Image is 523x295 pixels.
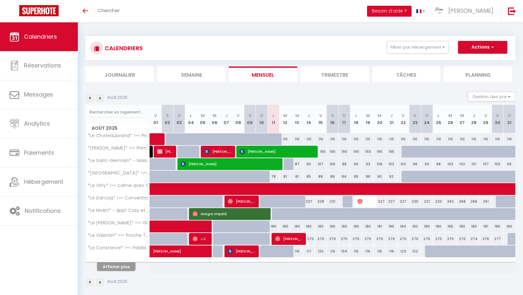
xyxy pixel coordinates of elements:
span: [PERSON_NAME] [228,195,255,207]
div: 119 [327,245,339,257]
abbr: J [473,113,475,119]
li: Journalier [86,66,154,82]
button: Filtrer par hébergement [387,41,448,54]
abbr: M [378,113,381,119]
div: 110 [445,133,456,145]
div: 107 [480,158,492,170]
div: 110 [362,133,374,145]
abbr: V [402,113,405,119]
div: 180 [468,221,480,232]
img: ... [435,6,444,16]
span: Chercher [98,7,120,14]
abbr: V [319,113,322,119]
th: 12 [279,105,291,133]
div: 227 [386,196,397,207]
div: 110 [386,133,397,145]
th: 05 [197,105,209,133]
abbr: L [437,113,439,119]
th: 07 [220,105,232,133]
div: 270 [350,233,362,245]
span: *Le [PERSON_NAME]* >•< Grande terrasse avec 3 chambres [87,221,151,225]
div: 185 [445,221,456,232]
div: 227 [397,196,409,207]
span: *Le Valentin* >•< Proche Tour Eiffel au calme [87,233,151,238]
th: 19 [362,105,374,133]
div: 180 [291,221,303,232]
th: 23 [409,105,421,133]
div: 193 [362,146,374,158]
div: 88 [362,171,374,182]
div: 110 [397,133,409,145]
span: Hébergement [24,178,63,186]
div: 102 [456,158,468,170]
abbr: D [343,113,346,119]
div: 103 [445,158,456,170]
div: 237 [303,196,315,207]
th: 01 [150,105,162,133]
div: 110 [374,133,386,145]
div: 102 [397,158,409,170]
div: 190 [350,146,362,158]
div: 116 [386,245,397,257]
div: 110 [339,133,350,145]
abbr: S [413,113,416,119]
p: Août 2025 [107,95,127,101]
div: 93 [362,158,374,170]
th: 21 [386,105,397,133]
div: 110 [409,133,421,145]
div: 270 [362,233,374,245]
div: 78 [268,171,280,182]
div: 262 [445,196,456,207]
div: 270 [374,233,386,245]
span: *Le Nivert* - Appt Cosy et Pratique [87,208,151,213]
div: 102 [386,158,397,170]
div: 274 [468,233,480,245]
abbr: M [295,113,299,119]
th: 20 [374,105,386,133]
div: 88 [315,171,327,182]
th: 13 [291,105,303,133]
th: 24 [421,105,433,133]
abbr: M [460,113,464,119]
div: 180 [327,221,339,232]
abbr: D [260,113,263,119]
button: Besoin d'aide ? [367,6,412,17]
div: 190 [339,146,350,158]
div: 116 [362,245,374,257]
li: Trimestre [300,66,369,82]
span: *Le Saint-Germain* - Maison en bois [87,158,151,163]
th: 02 [161,105,173,133]
div: 106 [374,158,386,170]
div: 98 [433,158,445,170]
th: 30 [492,105,503,133]
button: Gestion des prix [468,92,515,101]
span: Calendriers [24,33,57,41]
div: 110 [291,133,303,145]
div: 101 [468,158,480,170]
span: [PERSON_NAME] [204,145,232,158]
span: *Le Vitry* >•< calme avec terrasse [87,183,151,188]
div: 104 [339,245,350,257]
th: 29 [480,105,492,133]
div: 270 [456,233,468,245]
abbr: D [508,113,511,119]
div: 221 [421,196,433,207]
div: 270 [445,233,456,245]
div: 180 [362,221,374,232]
div: 107 [315,158,327,170]
div: 123 [397,245,409,257]
div: 85 [303,171,315,182]
div: 90 [350,158,362,170]
abbr: L [355,113,357,119]
th: 09 [244,105,256,133]
div: 270 [386,233,397,245]
abbr: M [201,113,205,119]
div: 84 [339,171,350,182]
div: 182 [409,221,421,232]
span: [PERSON_NAME] [448,7,493,15]
th: 17 [339,105,350,133]
div: 110 [315,133,327,145]
img: logout [508,7,516,15]
div: 110 [480,133,492,145]
div: 122 [409,245,421,257]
